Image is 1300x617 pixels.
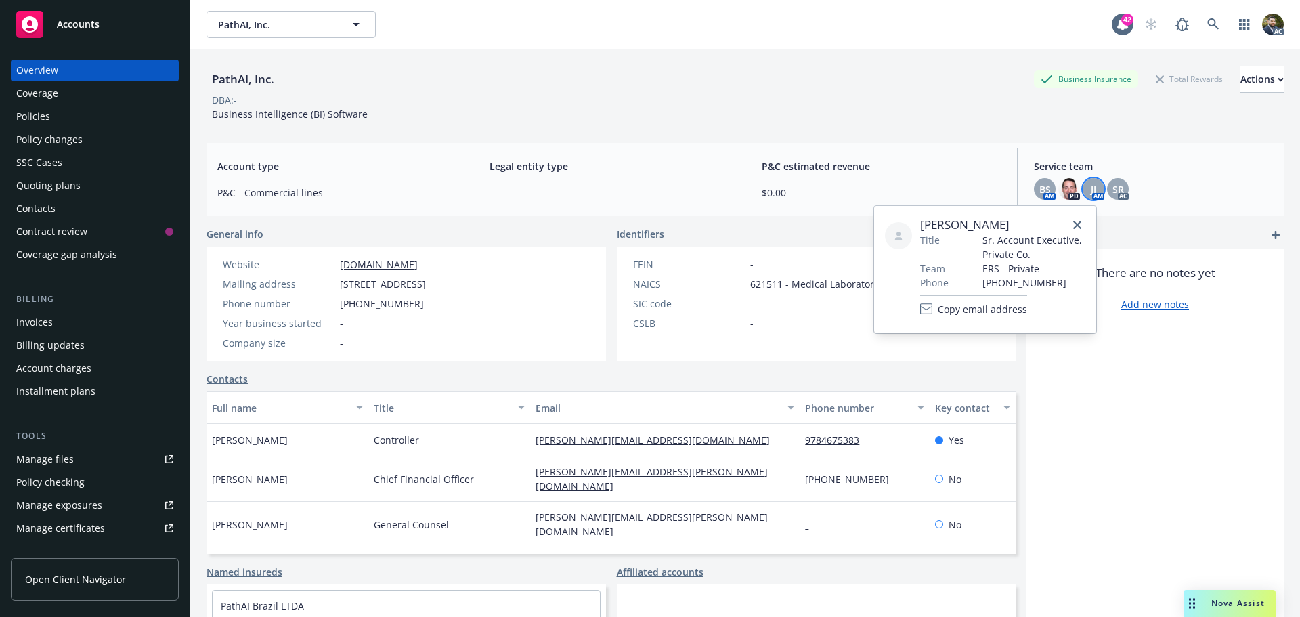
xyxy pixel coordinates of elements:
[805,433,870,446] a: 9784675383
[949,517,961,532] span: No
[1240,66,1284,92] div: Actions
[633,297,745,311] div: SIC code
[1112,182,1124,196] span: SR
[16,381,95,402] div: Installment plans
[762,159,1001,173] span: P&C estimated revenue
[920,217,1085,233] span: [PERSON_NAME]
[16,517,105,539] div: Manage certificates
[762,186,1001,200] span: $0.00
[1149,70,1230,87] div: Total Rewards
[57,19,100,30] span: Accounts
[212,517,288,532] span: [PERSON_NAME]
[1091,182,1096,196] span: JJ
[1058,178,1080,200] img: photo
[11,335,179,356] a: Billing updates
[25,572,126,587] span: Open Client Navigator
[1137,11,1165,38] a: Start snowing
[1200,11,1227,38] a: Search
[217,159,456,173] span: Account type
[374,433,419,447] span: Controller
[1034,159,1273,173] span: Service team
[750,277,887,291] span: 621511 - Medical Laboratories
[1231,11,1258,38] a: Switch app
[374,472,474,486] span: Chief Financial Officer
[11,471,179,493] a: Policy checking
[617,565,703,579] a: Affiliated accounts
[16,358,91,379] div: Account charges
[212,472,288,486] span: [PERSON_NAME]
[16,106,50,127] div: Policies
[16,244,117,265] div: Coverage gap analysis
[368,391,530,424] button: Title
[223,257,334,272] div: Website
[207,227,263,241] span: General info
[1034,70,1138,87] div: Business Insurance
[1069,217,1085,233] a: close
[11,60,179,81] a: Overview
[938,302,1027,316] span: Copy email address
[217,186,456,200] span: P&C - Commercial lines
[207,372,248,386] a: Contacts
[212,93,237,107] div: DBA: -
[11,381,179,402] a: Installment plans
[223,336,334,350] div: Company size
[920,261,945,276] span: Team
[949,433,964,447] span: Yes
[1267,227,1284,243] a: add
[11,5,179,43] a: Accounts
[11,129,179,150] a: Policy changes
[11,83,179,104] a: Coverage
[1184,590,1200,617] div: Drag to move
[11,494,179,516] a: Manage exposures
[223,277,334,291] div: Mailing address
[750,257,754,272] span: -
[633,277,745,291] div: NAICS
[374,401,510,415] div: Title
[340,316,343,331] span: -
[16,221,87,242] div: Contract review
[11,540,179,562] a: Manage claims
[750,297,754,311] span: -
[16,312,53,333] div: Invoices
[1211,597,1265,609] span: Nova Assist
[536,465,768,492] a: [PERSON_NAME][EMAIL_ADDRESS][PERSON_NAME][DOMAIN_NAME]
[935,401,995,415] div: Key contact
[11,312,179,333] a: Invoices
[340,277,426,291] span: [STREET_ADDRESS]
[982,233,1085,261] span: Sr. Account Executive, Private Co.
[16,494,102,516] div: Manage exposures
[223,297,334,311] div: Phone number
[920,233,940,247] span: Title
[212,108,368,121] span: Business Intelligence (BI) Software
[1240,66,1284,93] button: Actions
[490,186,729,200] span: -
[16,335,85,356] div: Billing updates
[949,472,961,486] span: No
[750,316,754,331] span: -
[340,297,424,311] span: [PHONE_NUMBER]
[490,159,729,173] span: Legal entity type
[16,129,83,150] div: Policy changes
[1121,14,1133,26] div: 42
[11,358,179,379] a: Account charges
[920,295,1027,322] button: Copy email address
[11,198,179,219] a: Contacts
[11,293,179,306] div: Billing
[11,244,179,265] a: Coverage gap analysis
[1184,590,1276,617] button: Nova Assist
[1039,182,1051,196] span: BS
[1121,297,1189,312] a: Add new notes
[617,227,664,241] span: Identifiers
[374,517,449,532] span: General Counsel
[805,401,909,415] div: Phone number
[11,448,179,470] a: Manage files
[212,401,348,415] div: Full name
[11,175,179,196] a: Quoting plans
[11,152,179,173] a: SSC Cases
[982,276,1085,290] span: [PHONE_NUMBER]
[207,565,282,579] a: Named insureds
[11,106,179,127] a: Policies
[633,316,745,331] div: CSLB
[340,336,343,350] span: -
